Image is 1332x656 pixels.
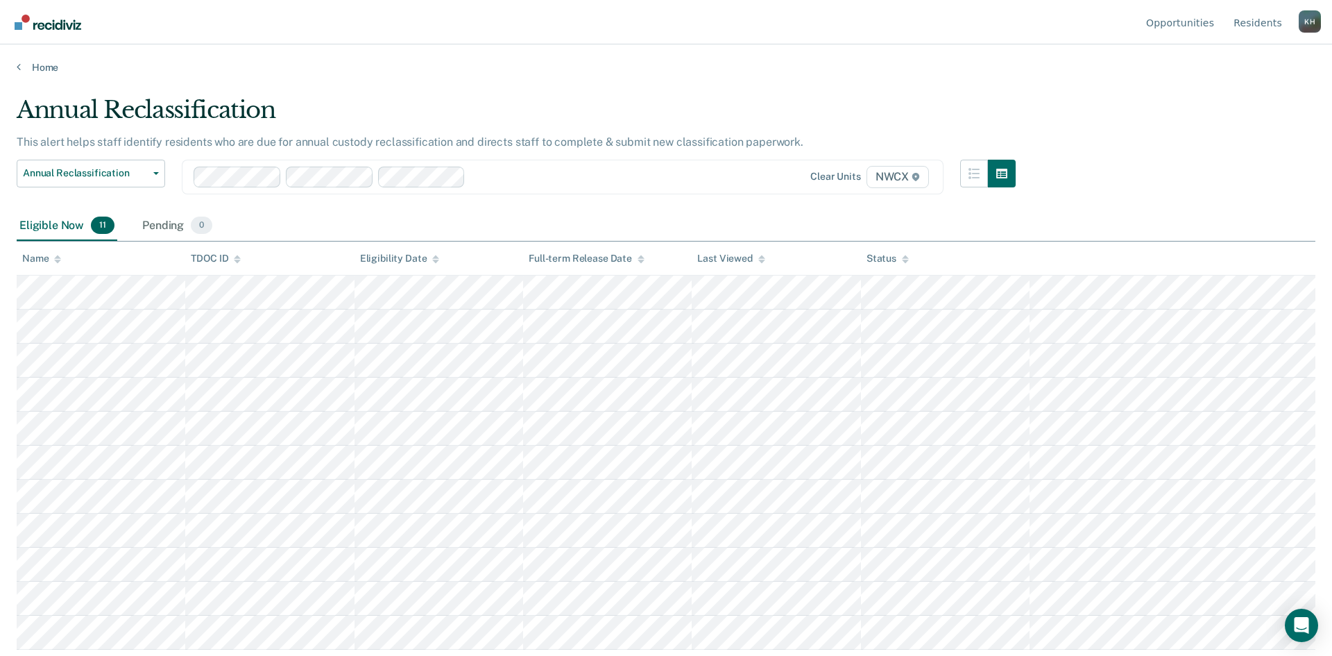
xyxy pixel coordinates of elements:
[866,166,929,188] span: NWCX
[17,61,1315,74] a: Home
[15,15,81,30] img: Recidiviz
[191,253,241,264] div: TDOC ID
[810,171,861,183] div: Clear units
[360,253,440,264] div: Eligibility Date
[17,211,117,242] div: Eligible Now11
[191,217,212,235] span: 0
[866,253,909,264] div: Status
[1299,10,1321,33] div: K H
[22,253,61,264] div: Name
[23,167,148,179] span: Annual Reclassification
[1299,10,1321,33] button: Profile dropdown button
[17,135,803,149] p: This alert helps staff identify residents who are due for annual custody reclassification and dir...
[697,253,765,264] div: Last Viewed
[17,96,1016,135] div: Annual Reclassification
[139,211,215,242] div: Pending0
[91,217,114,235] span: 11
[1285,609,1318,642] div: Open Intercom Messenger
[529,253,644,264] div: Full-term Release Date
[17,160,165,187] button: Annual Reclassification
